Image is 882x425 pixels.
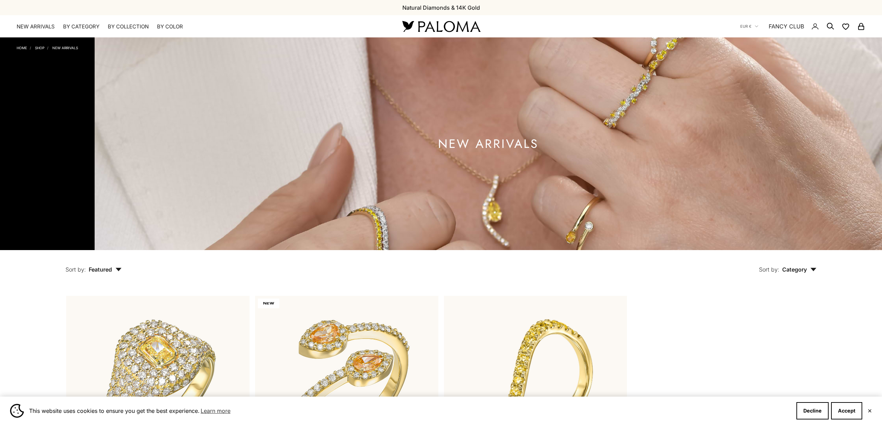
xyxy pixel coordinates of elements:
p: Natural Diamonds & 14K Gold [402,3,480,12]
span: Sort by: [66,266,86,273]
a: Shop [35,46,44,50]
button: EUR € [740,23,758,29]
span: Category [782,266,816,273]
a: Learn more [200,406,232,416]
button: Sort by: Featured [50,250,138,279]
button: Accept [831,402,862,419]
span: NEW [258,299,279,308]
nav: Secondary navigation [740,15,865,37]
h1: NEW ARRIVALS [438,140,539,148]
summary: By Collection [108,23,149,30]
button: Sort by: Category [743,250,832,279]
summary: By Color [157,23,183,30]
nav: Breadcrumb [17,44,78,50]
a: NEW ARRIVALS [52,46,78,50]
summary: By Category [63,23,99,30]
a: FANCY CLUB [769,22,804,31]
button: Close [867,409,872,413]
span: Featured [89,266,122,273]
span: This website uses cookies to ensure you get the best experience. [29,406,791,416]
nav: Primary navigation [17,23,386,30]
img: Cookie banner [10,404,24,418]
button: Decline [796,402,829,419]
span: Sort by: [759,266,779,273]
a: Home [17,46,27,50]
span: EUR € [740,23,751,29]
a: NEW ARRIVALS [17,23,55,30]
